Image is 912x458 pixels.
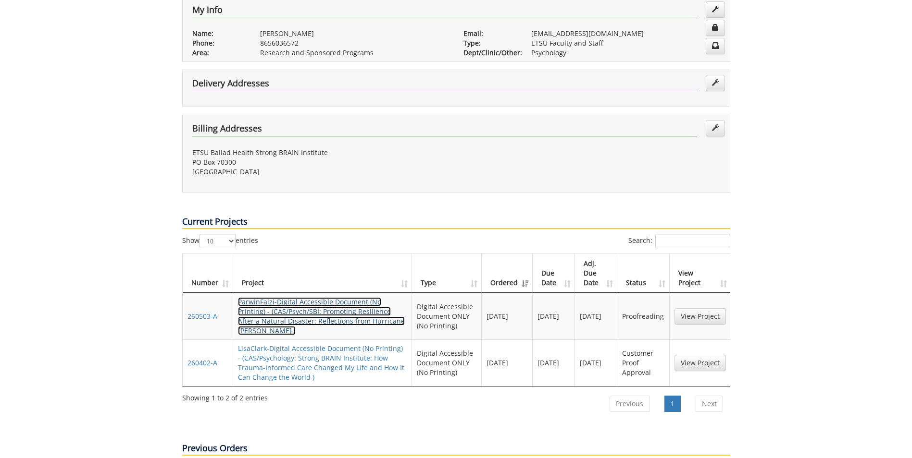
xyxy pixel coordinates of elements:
a: Previous [610,396,650,412]
th: Status: activate to sort column ascending [617,254,669,293]
p: Psychology [531,48,720,58]
p: Phone: [192,38,246,48]
td: Proofreading [617,293,669,339]
a: 260402-A [187,358,217,367]
td: [DATE] [482,293,533,339]
td: [DATE] [533,293,575,339]
p: PO Box 70300 [192,157,449,167]
th: Type: activate to sort column ascending [412,254,482,293]
th: Due Date: activate to sort column ascending [533,254,575,293]
h4: Delivery Addresses [192,79,697,91]
th: Project: activate to sort column ascending [233,254,412,293]
p: ETSU Faculty and Staff [531,38,720,48]
a: Change Communication Preferences [706,38,725,54]
p: Previous Orders [182,442,730,456]
label: Show entries [182,234,258,248]
h4: My Info [192,5,697,18]
td: Digital Accessible Document ONLY (No Printing) [412,339,482,386]
a: Edit Addresses [706,120,725,136]
a: Edit Info [706,1,725,18]
td: Digital Accessible Document ONLY (No Printing) [412,293,482,339]
p: Research and Sponsored Programs [260,48,449,58]
th: Number: activate to sort column ascending [183,254,233,293]
h4: Billing Addresses [192,124,697,136]
a: 260503-A [187,312,217,321]
a: Edit Addresses [706,75,725,91]
div: Showing 1 to 2 of 2 entries [182,389,268,403]
p: Area: [192,48,246,58]
td: [DATE] [482,339,533,386]
th: Ordered: activate to sort column ascending [482,254,533,293]
td: [DATE] [575,339,617,386]
a: View Project [675,308,726,325]
p: [PERSON_NAME] [260,29,449,38]
p: 8656036572 [260,38,449,48]
p: [EMAIL_ADDRESS][DOMAIN_NAME] [531,29,720,38]
p: Type: [463,38,517,48]
th: View Project: activate to sort column ascending [670,254,731,293]
a: Next [696,396,723,412]
p: Dept/Clinic/Other: [463,48,517,58]
label: Search: [628,234,730,248]
th: Adj. Due Date: activate to sort column ascending [575,254,617,293]
a: Change Password [706,20,725,36]
p: ETSU Ballad Health Strong BRAIN Institute [192,148,449,157]
p: Email: [463,29,517,38]
p: Current Projects [182,216,730,229]
p: [GEOGRAPHIC_DATA] [192,167,449,177]
a: ParwinFaizi-Digital Accessible Document (No Printing) - (CAS/Psych/SBI: Promoting Resilience Afte... [238,297,405,335]
td: Customer Proof Approval [617,339,669,386]
a: View Project [675,355,726,371]
p: Name: [192,29,246,38]
td: [DATE] [575,293,617,339]
td: [DATE] [533,339,575,386]
select: Showentries [200,234,236,248]
a: 1 [664,396,681,412]
input: Search: [655,234,730,248]
a: LisaClark-Digital Accessible Document (No Printing) - (CAS/Psychology: Strong BRAIN Institute: Ho... [238,344,404,382]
